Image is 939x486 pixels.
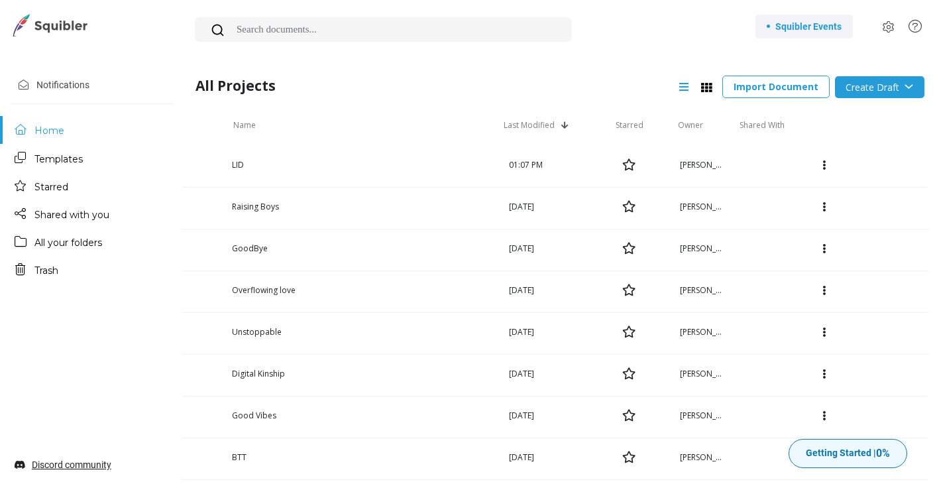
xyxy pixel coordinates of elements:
p: 01:07 PM [509,159,598,171]
p: [PERSON_NAME] [680,326,722,338]
a: GoodBye [232,243,268,254]
p: Shared With [740,119,907,131]
p: [PERSON_NAME] [680,201,722,213]
button: Import Document [722,76,830,98]
button: Getting Started |0% [789,439,907,468]
u: Discord community [32,459,111,470]
a: Home [3,117,172,143]
a: LID [232,159,244,170]
p: [DATE] [509,410,598,422]
span: Getting Started | [806,446,890,461]
a: BTT [232,452,247,463]
p: [DATE] [509,284,598,296]
p: [DATE] [509,326,598,338]
p: [DATE] [509,243,598,255]
span: Squibler Events [775,20,842,33]
span: 0% [876,447,890,459]
p: Owner [678,119,720,131]
p: [PERSON_NAME] [680,284,722,296]
a: Starred [3,173,172,200]
p: [PERSON_NAME] [680,452,722,463]
p: [PERSON_NAME] [680,410,722,422]
a: Notifications [7,72,172,99]
p: Name [233,119,256,135]
img: squibler logo [11,14,90,36]
p: [DATE] [509,368,598,380]
p: [DATE] [509,201,598,213]
a: Good Vibes [232,410,276,421]
p: Last Modified [504,119,555,135]
button: Create Draft [835,76,924,98]
p: Starred [616,119,658,131]
a: Shared with you [3,201,172,227]
a: All your folders [3,229,172,255]
a: Templates [3,145,172,172]
p: [DATE] [509,452,598,463]
a: Unstoppable [232,326,282,337]
input: Search documents... [195,17,572,42]
p: [PERSON_NAME] [680,368,722,380]
a: Trash [3,257,172,283]
p: All Projects [187,76,427,97]
button: Squibler Events [755,15,853,38]
a: Raising Boys [232,201,279,212]
p: [PERSON_NAME] [680,159,722,171]
a: Digital Kinship [232,368,285,379]
p: [PERSON_NAME] [680,243,722,255]
span: Import Document [734,80,818,93]
a: Overflowing love [232,284,296,296]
